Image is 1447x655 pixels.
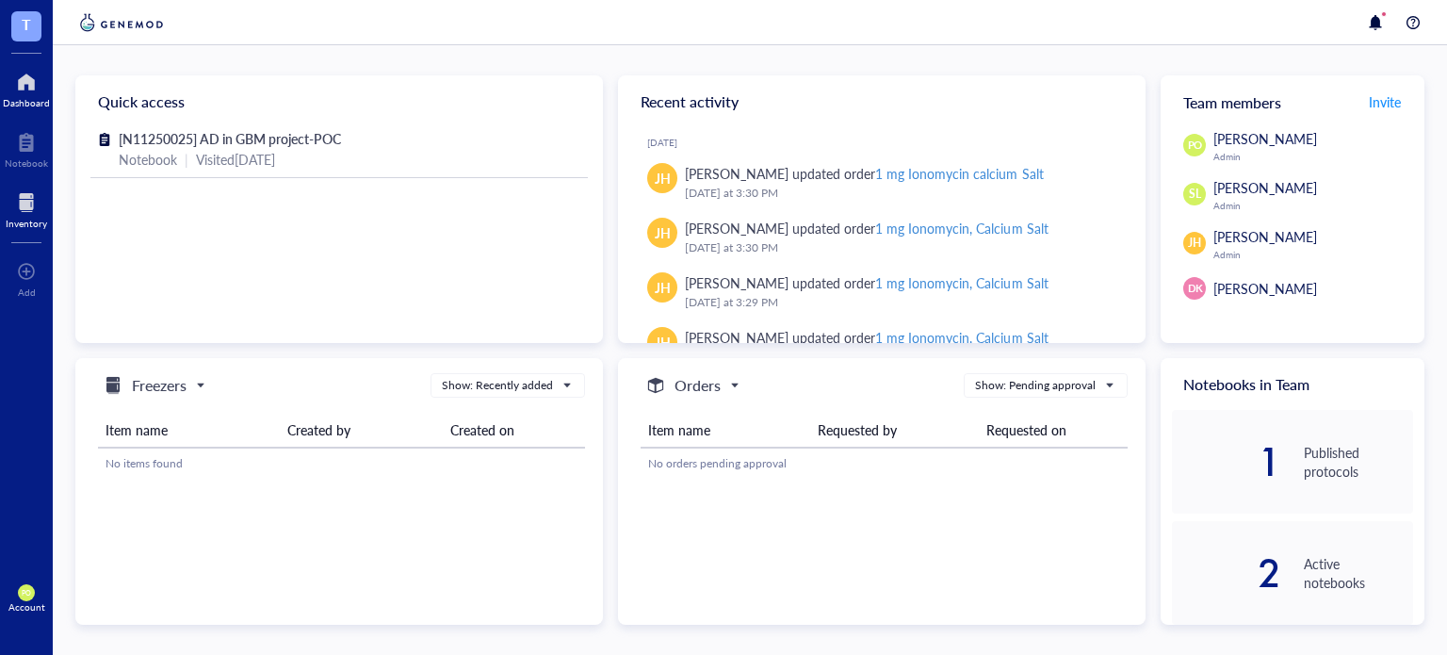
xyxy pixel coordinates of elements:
[1369,92,1401,111] span: Invite
[685,163,1044,184] div: [PERSON_NAME] updated order
[685,238,1115,257] div: [DATE] at 3:30 PM
[443,413,585,448] th: Created on
[633,210,1130,265] a: JH[PERSON_NAME] updated order1 mg Ionomycin, Calcium Salt[DATE] at 3:30 PM
[185,149,188,170] div: |
[22,589,31,598] span: PO
[1161,358,1424,411] div: Notebooks in Team
[1213,279,1317,298] span: [PERSON_NAME]
[1172,558,1281,588] div: 2
[75,11,168,34] img: genemod-logo
[119,129,341,148] span: [N11250025] AD in GBM project-POC
[132,374,187,397] h5: Freezers
[280,413,442,448] th: Created by
[1172,447,1281,477] div: 1
[1187,281,1202,297] span: DK
[5,157,48,169] div: Notebook
[641,413,810,448] th: Item name
[1213,129,1317,148] span: [PERSON_NAME]
[685,272,1049,293] div: [PERSON_NAME] updated order
[618,75,1146,128] div: Recent activity
[875,164,1043,183] div: 1 mg Ionomycin calcium Salt
[685,218,1049,238] div: [PERSON_NAME] updated order
[875,219,1048,237] div: 1 mg Ionomycin, Calcium Salt
[1304,443,1413,481] div: Published protocols
[633,156,1130,210] a: JH[PERSON_NAME] updated order1 mg Ionomycin calcium Salt[DATE] at 3:30 PM
[5,127,48,169] a: Notebook
[22,12,31,36] span: T
[6,218,47,229] div: Inventory
[875,273,1048,292] div: 1 mg Ionomycin, Calcium Salt
[685,293,1115,312] div: [DATE] at 3:29 PM
[648,455,1120,472] div: No orders pending approval
[1213,151,1413,162] div: Admin
[975,377,1096,394] div: Show: Pending approval
[106,455,577,472] div: No items found
[979,413,1128,448] th: Requested on
[1213,178,1317,197] span: [PERSON_NAME]
[685,184,1115,203] div: [DATE] at 3:30 PM
[1213,200,1413,211] div: Admin
[633,265,1130,319] a: JH[PERSON_NAME] updated order1 mg Ionomycin, Calcium Salt[DATE] at 3:29 PM
[810,413,980,448] th: Requested by
[647,137,1130,148] div: [DATE]
[675,374,721,397] h5: Orders
[119,149,177,170] div: Notebook
[1188,235,1201,252] span: JH
[1161,75,1424,128] div: Team members
[655,222,671,243] span: JH
[3,67,50,108] a: Dashboard
[1187,138,1202,154] span: PO
[655,168,671,188] span: JH
[442,377,553,394] div: Show: Recently added
[655,277,671,298] span: JH
[6,188,47,229] a: Inventory
[1368,87,1402,117] button: Invite
[1189,186,1201,203] span: SL
[1213,249,1413,260] div: Admin
[18,287,36,298] div: Add
[1304,554,1413,592] div: Active notebooks
[1213,227,1317,246] span: [PERSON_NAME]
[98,413,280,448] th: Item name
[75,75,603,128] div: Quick access
[3,97,50,108] div: Dashboard
[8,601,45,613] div: Account
[196,149,275,170] div: Visited [DATE]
